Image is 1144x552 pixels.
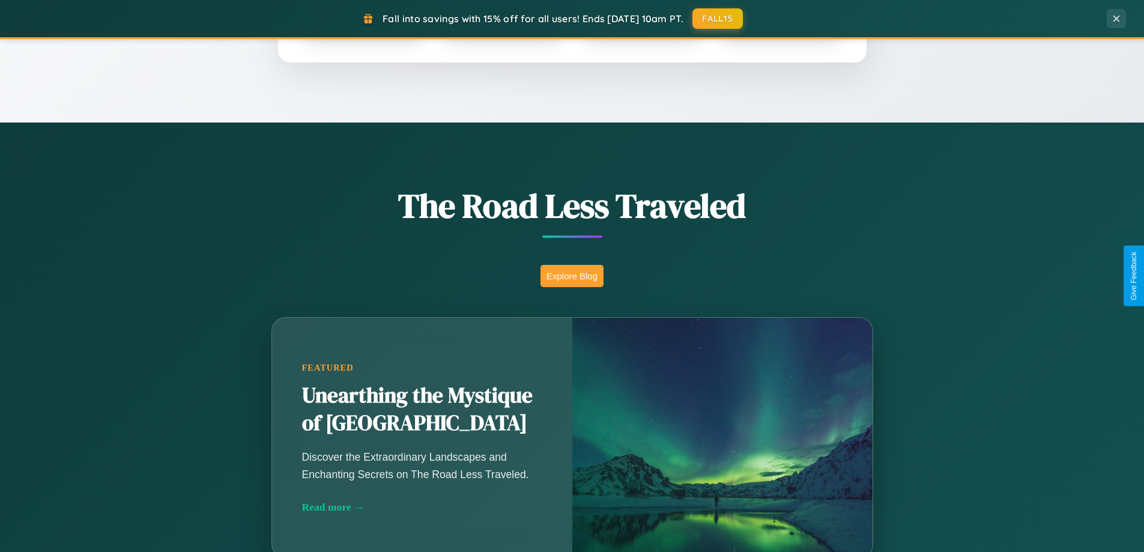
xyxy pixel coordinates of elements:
button: Explore Blog [540,265,604,287]
p: Discover the Extraordinary Landscapes and Enchanting Secrets on The Road Less Traveled. [302,449,542,482]
div: Give Feedback [1130,252,1138,300]
button: FALL15 [692,8,743,29]
div: Featured [302,363,542,373]
div: Read more → [302,501,542,514]
h2: Unearthing the Mystique of [GEOGRAPHIC_DATA] [302,382,542,437]
span: Fall into savings with 15% off for all users! Ends [DATE] 10am PT. [383,13,683,25]
h1: The Road Less Traveled [212,183,933,229]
